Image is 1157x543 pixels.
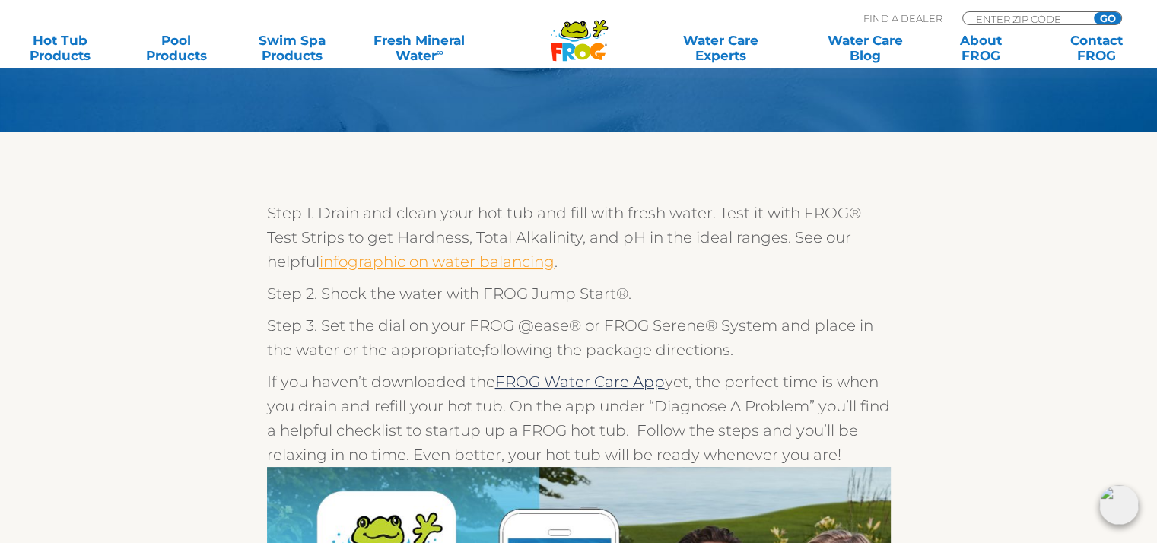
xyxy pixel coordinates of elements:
a: Fresh MineralWater∞ [363,33,475,63]
input: Zip Code Form [974,12,1077,25]
a: FROG Water Care App [495,373,665,391]
input: GO [1094,12,1121,24]
sup: ∞ [436,46,443,58]
img: openIcon [1099,485,1139,525]
p: Step 1. Drain and clean your hot tub and fill with fresh water. Test it with FROG® Test Strips to... [267,201,891,274]
p: If you haven’t downloaded the yet, the perfect time is when you drain and refill your hot tub. On... [267,370,891,467]
a: AboutFROG [936,33,1025,63]
a: Water CareExperts [647,33,794,63]
a: PoolProducts [131,33,221,63]
span: , [482,341,485,359]
a: Hot TubProducts [15,33,105,63]
a: infographic on water balancing [319,252,555,271]
a: ContactFROG [1052,33,1142,63]
p: Find A Dealer [863,11,942,25]
p: Step 2. Shock the water with FROG Jump Start®. [267,281,891,306]
p: Step 3. Set the dial on your FROG @ease® or FROG Serene® System and place in the water or the app... [267,313,891,362]
a: Swim SpaProducts [247,33,337,63]
a: Water CareBlog [820,33,910,63]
